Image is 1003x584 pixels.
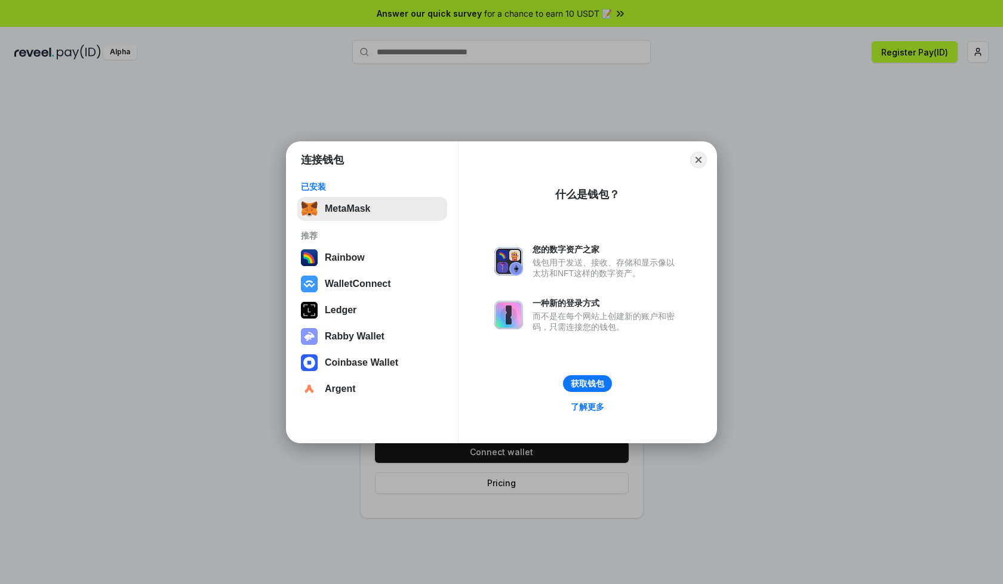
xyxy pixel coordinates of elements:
[301,302,318,319] img: svg+xml,%3Csvg%20xmlns%3D%22http%3A%2F%2Fwww.w3.org%2F2000%2Fsvg%22%20width%3D%2228%22%20height%3...
[297,246,447,270] button: Rainbow
[325,331,384,342] div: Rabby Wallet
[325,279,391,289] div: WalletConnect
[297,272,447,296] button: WalletConnect
[301,328,318,345] img: svg+xml,%3Csvg%20xmlns%3D%22http%3A%2F%2Fwww.w3.org%2F2000%2Fsvg%22%20fill%3D%22none%22%20viewBox...
[533,244,681,255] div: 您的数字资产之家
[301,381,318,397] img: svg+xml,%3Csvg%20width%3D%2228%22%20height%3D%2228%22%20viewBox%3D%220%200%2028%2028%22%20fill%3D...
[297,325,447,348] button: Rabby Wallet
[301,153,344,167] h1: 连接钱包
[325,357,398,368] div: Coinbase Wallet
[297,298,447,322] button: Ledger
[533,298,681,308] div: 一种新的登录方式
[325,203,370,214] div: MetaMask
[325,384,356,394] div: Argent
[533,257,681,279] div: 钱包用于发送、接收、存储和显示像以太坊和NFT这样的数字资产。
[301,181,444,192] div: 已安装
[325,305,356,316] div: Ledger
[571,378,604,389] div: 获取钱包
[564,399,611,415] a: 了解更多
[301,200,318,217] img: svg+xml,%3Csvg%20fill%3D%22none%22%20height%3D%2233%22%20viewBox%3D%220%200%2035%2033%22%20width%...
[301,354,318,371] img: svg+xml,%3Csvg%20width%3D%2228%22%20height%3D%2228%22%20viewBox%3D%220%200%2028%2028%22%20fill%3D...
[301,230,444,241] div: 推荐
[563,375,612,392] button: 获取钱包
[325,252,365,263] div: Rainbow
[301,276,318,292] img: svg+xml,%3Csvg%20width%3D%2228%22%20height%3D%2228%22%20viewBox%3D%220%200%2028%2028%22%20fill%3D...
[533,311,681,332] div: 而不是在每个网站上创建新的账户和密码，只需连接您的钱包。
[690,152,707,168] button: Close
[297,351,447,375] button: Coinbase Wallet
[297,377,447,401] button: Argent
[297,197,447,221] button: MetaMask
[301,249,318,266] img: svg+xml,%3Csvg%20width%3D%22120%22%20height%3D%22120%22%20viewBox%3D%220%200%20120%20120%22%20fil...
[494,301,523,329] img: svg+xml,%3Csvg%20xmlns%3D%22http%3A%2F%2Fwww.w3.org%2F2000%2Fsvg%22%20fill%3D%22none%22%20viewBox...
[555,187,620,202] div: 什么是钱包？
[571,401,604,412] div: 了解更多
[494,247,523,276] img: svg+xml,%3Csvg%20xmlns%3D%22http%3A%2F%2Fwww.w3.org%2F2000%2Fsvg%22%20fill%3D%22none%22%20viewBox...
